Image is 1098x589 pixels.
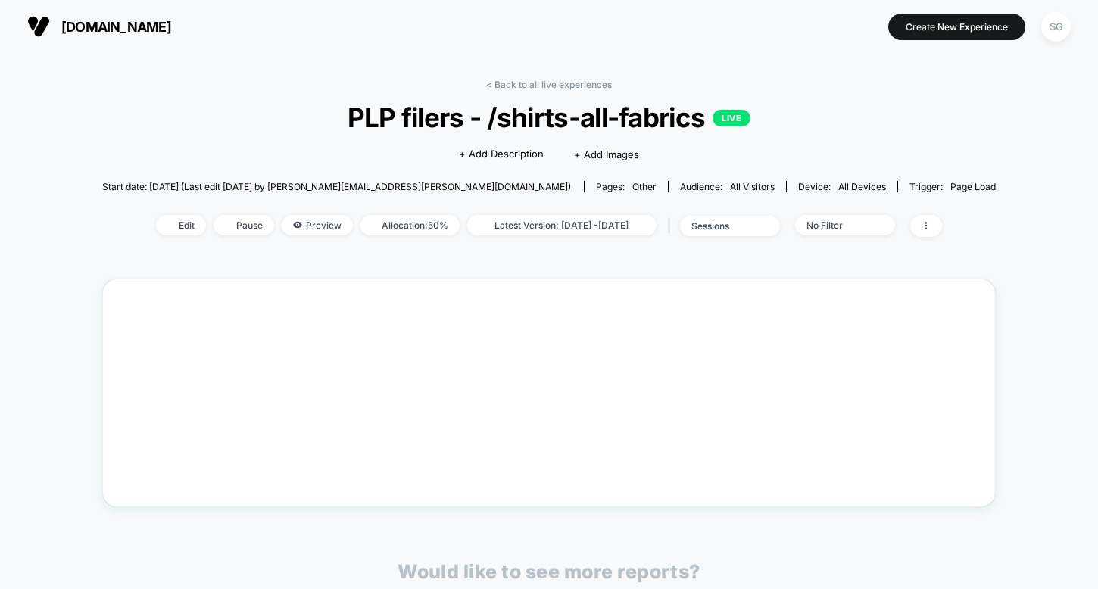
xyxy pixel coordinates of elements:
[786,181,897,192] span: Device:
[806,220,867,231] div: No Filter
[888,14,1025,40] button: Create New Experience
[61,19,171,35] span: [DOMAIN_NAME]
[156,215,206,235] span: Edit
[730,181,775,192] span: All Visitors
[486,79,612,90] a: < Back to all live experiences
[282,215,353,235] span: Preview
[632,181,657,192] span: other
[102,181,571,192] span: Start date: [DATE] (Last edit [DATE] by [PERSON_NAME][EMAIL_ADDRESS][PERSON_NAME][DOMAIN_NAME])
[1041,12,1071,42] div: SG
[147,101,951,133] span: PLP filers - /shirts-all-fabrics
[680,181,775,192] div: Audience:
[214,215,274,235] span: Pause
[596,181,657,192] div: Pages:
[1037,11,1075,42] button: SG
[838,181,886,192] span: all devices
[574,148,639,160] span: + Add Images
[459,147,544,162] span: + Add Description
[909,181,996,192] div: Trigger:
[398,560,700,583] p: Would like to see more reports?
[713,110,750,126] p: LIVE
[360,215,460,235] span: Allocation: 50%
[691,220,752,232] div: sessions
[23,14,176,39] button: [DOMAIN_NAME]
[664,215,680,237] span: |
[950,181,996,192] span: Page Load
[27,15,50,38] img: Visually logo
[467,215,657,235] span: Latest Version: [DATE] - [DATE]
